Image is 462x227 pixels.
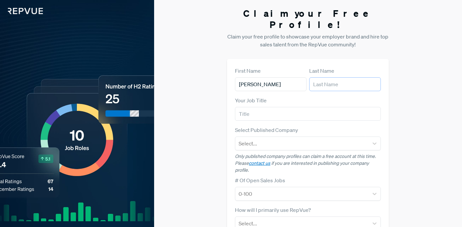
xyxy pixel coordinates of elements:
[309,67,334,75] label: Last Name
[235,107,381,121] input: Title
[249,160,270,166] a: contact us
[227,33,389,48] p: Claim your free profile to showcase your employer brand and hire top sales talent from the RepVue...
[309,77,381,91] input: Last Name
[235,126,298,134] label: Select Published Company
[227,8,389,30] h3: Claim your Free Profile!
[235,77,307,91] input: First Name
[235,176,285,184] label: # Of Open Sales Jobs
[235,206,311,214] label: How will I primarily use RepVue?
[235,96,267,104] label: Your Job Title
[235,67,261,75] label: First Name
[235,153,381,174] p: Only published company profiles can claim a free account at this time. Please if you are interest...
